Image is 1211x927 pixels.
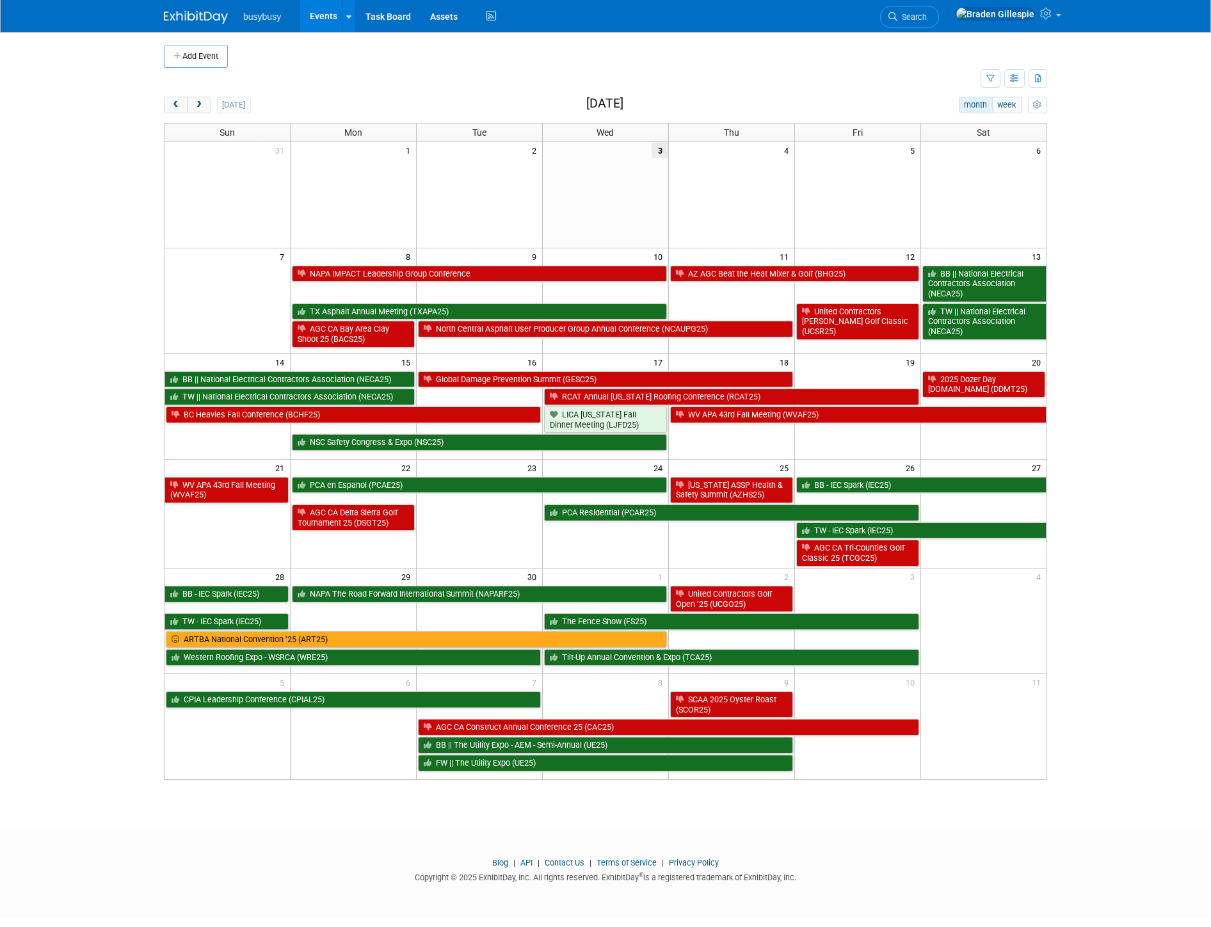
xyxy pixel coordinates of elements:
span: Mon [344,127,362,138]
span: 1 [405,142,416,158]
img: Braden Gillespie [956,7,1035,21]
sup: ® [639,871,643,878]
a: WV APA 43rd Fall Meeting (WVAF25) [164,477,289,503]
a: BB || The Utility Expo - AEM - Semi-Annual (UE25) [418,737,793,754]
a: United Contractors Golf Open ’25 (UCGO25) [670,586,793,612]
span: 13 [1031,248,1047,264]
h2: [DATE] [586,97,623,111]
span: 14 [274,354,290,370]
a: RCAT Annual [US_STATE] Roofing Conference (RCAT25) [544,389,919,405]
span: 29 [400,568,416,584]
span: 25 [778,460,794,476]
span: 4 [783,142,794,158]
span: 17 [652,354,668,370]
span: Thu [724,127,739,138]
span: 22 [400,460,416,476]
a: BB || National Electrical Contractors Association (NECA25) [164,371,415,388]
span: Sat [977,127,990,138]
a: Privacy Policy [669,858,719,867]
img: ExhibitDay [164,11,228,24]
a: AGC CA Bay Area Clay Shoot 25 (BACS25) [292,321,415,347]
a: BB || National Electrical Contractors Association (NECA25) [922,266,1047,302]
span: 2 [783,568,794,584]
span: 28 [274,568,290,584]
a: PCA en Espanol (PCAE25) [292,477,667,494]
a: The Fence Show (FS25) [544,613,919,630]
a: LICA [US_STATE] Fall Dinner Meeting (LJFD25) [544,407,667,433]
a: TX Asphalt Annual Meeting (TXAPA25) [292,303,667,320]
span: | [534,858,543,867]
span: 15 [400,354,416,370]
span: Wed [597,127,614,138]
button: month [959,97,993,113]
a: TW - IEC Spark (IEC25) [796,522,1047,539]
span: Sun [220,127,235,138]
button: next [187,97,211,113]
a: FW || The Utility Expo (UE25) [418,755,793,771]
span: 30 [526,568,542,584]
span: | [510,858,518,867]
a: NAPA The Road Forward International Summit (NAPARF25) [292,586,667,602]
button: Add Event [164,45,228,68]
a: NSC Safety Congress & Expo (NSC25) [292,434,667,451]
span: 26 [904,460,920,476]
span: 8 [405,248,416,264]
span: 19 [904,354,920,370]
span: 16 [526,354,542,370]
span: 7 [531,674,542,690]
a: ARTBA National Convention ’25 (ART25) [166,631,667,648]
a: Terms of Service [597,858,657,867]
a: SCAA 2025 Oyster Roast (SCOR25) [670,691,793,718]
span: 20 [1031,354,1047,370]
span: 8 [657,674,668,690]
button: [DATE] [217,97,251,113]
button: week [992,97,1022,113]
a: BB - IEC Spark (IEC25) [796,477,1047,494]
a: North Central Asphalt User Producer Group Annual Conference (NCAUPG25) [418,321,793,337]
a: Western Roofing Expo - WSRCA (WRE25) [166,649,541,666]
span: 7 [278,248,290,264]
span: 1 [657,568,668,584]
a: Blog [492,858,508,867]
span: Tue [472,127,486,138]
a: 2025 Dozer Day [DOMAIN_NAME] (DDMT25) [922,371,1045,398]
span: 10 [652,248,668,264]
span: 9 [531,248,542,264]
a: TW || National Electrical Contractors Association (NECA25) [164,389,415,405]
span: 31 [274,142,290,158]
a: AGC CA Tri-Counties Golf Classic 25 (TCGC25) [796,540,919,566]
span: 5 [909,142,920,158]
span: Search [897,12,927,22]
a: [US_STATE] ASSP Health & Safety Summit (AZHS25) [670,477,793,503]
a: TW || National Electrical Contractors Association (NECA25) [922,303,1047,340]
span: 3 [652,142,668,158]
i: Personalize Calendar [1033,101,1041,109]
span: 24 [652,460,668,476]
a: Contact Us [545,858,584,867]
a: WV APA 43rd Fall Meeting (WVAF25) [670,407,1047,423]
a: AGC CA Construct Annual Conference 25 (CAC25) [418,719,918,736]
span: 3 [909,568,920,584]
a: AGC CA Delta Sierra Golf Tournament 25 (DSGT25) [292,504,415,531]
span: 10 [904,674,920,690]
span: 6 [1035,142,1047,158]
button: prev [164,97,188,113]
span: 4 [1035,568,1047,584]
span: busybusy [243,12,281,22]
a: PCA Residential (PCAR25) [544,504,919,521]
a: United Contractors [PERSON_NAME] Golf Classic (UCSR25) [796,303,919,340]
a: Search [880,6,939,28]
span: 12 [904,248,920,264]
span: 27 [1031,460,1047,476]
span: 18 [778,354,794,370]
span: 9 [783,674,794,690]
span: 6 [405,674,416,690]
span: 2 [531,142,542,158]
span: Fri [853,127,863,138]
a: AZ AGC Beat the Heat Mixer & Golf (BHG25) [670,266,919,282]
span: | [659,858,667,867]
a: NAPA IMPACT Leadership Group Conference [292,266,667,282]
span: 11 [1031,674,1047,690]
a: Global Damage Prevention Summit (GESC25) [418,371,793,388]
span: | [586,858,595,867]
